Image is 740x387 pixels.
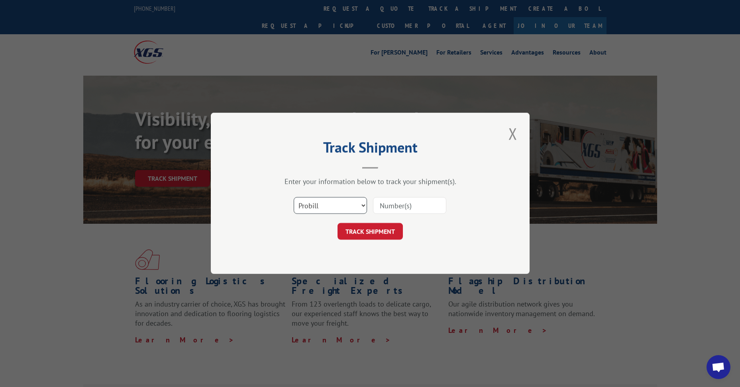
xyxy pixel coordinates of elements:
[506,123,520,145] button: Close modal
[373,197,446,214] input: Number(s)
[338,223,403,240] button: TRACK SHIPMENT
[251,177,490,186] div: Enter your information below to track your shipment(s).
[251,142,490,157] h2: Track Shipment
[707,355,730,379] a: Open chat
